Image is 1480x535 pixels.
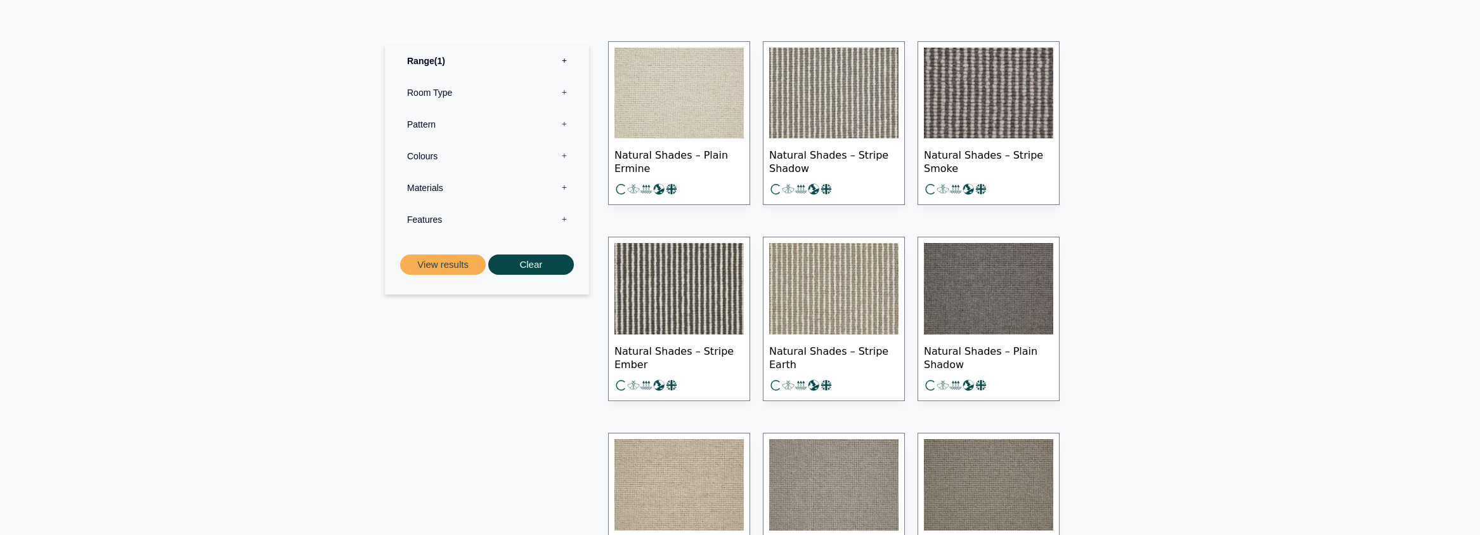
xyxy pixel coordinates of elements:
[918,237,1060,401] a: Natural Shades – Plain Shadow
[769,439,899,531] img: Plain Nimbus Mid Grey
[614,439,744,531] img: Plain sandy tone
[614,48,744,139] img: Plain soft cream
[924,48,1053,139] img: dark and light grey stripe
[608,237,750,401] a: Natural Shades – Stripe Ember
[769,243,899,334] img: Soft beige & cream stripe
[769,334,899,379] span: Natural Shades – Stripe Earth
[769,48,899,139] img: mid grey & cream stripe
[924,243,1053,334] img: Plain Shadow Dark Grey
[763,41,905,206] a: Natural Shades – Stripe Shadow
[614,138,744,183] span: Natural Shades – Plain Ermine
[488,254,574,275] button: Clear
[394,140,580,171] label: Colours
[924,334,1053,379] span: Natural Shades – Plain Shadow
[400,254,486,275] button: View results
[434,55,445,65] span: 1
[614,243,744,334] img: Cream & Grey Stripe
[608,41,750,206] a: Natural Shades – Plain Ermine
[769,138,899,183] span: Natural Shades – Stripe Shadow
[763,237,905,401] a: Natural Shades – Stripe Earth
[394,108,580,140] label: Pattern
[394,76,580,108] label: Room Type
[394,44,580,76] label: Range
[614,334,744,379] span: Natural Shades – Stripe Ember
[394,203,580,235] label: Features
[924,138,1053,183] span: Natural Shades – Stripe Smoke
[924,439,1053,531] img: Plain Macchiato
[918,41,1060,206] a: Natural Shades – Stripe Smoke
[394,171,580,203] label: Materials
